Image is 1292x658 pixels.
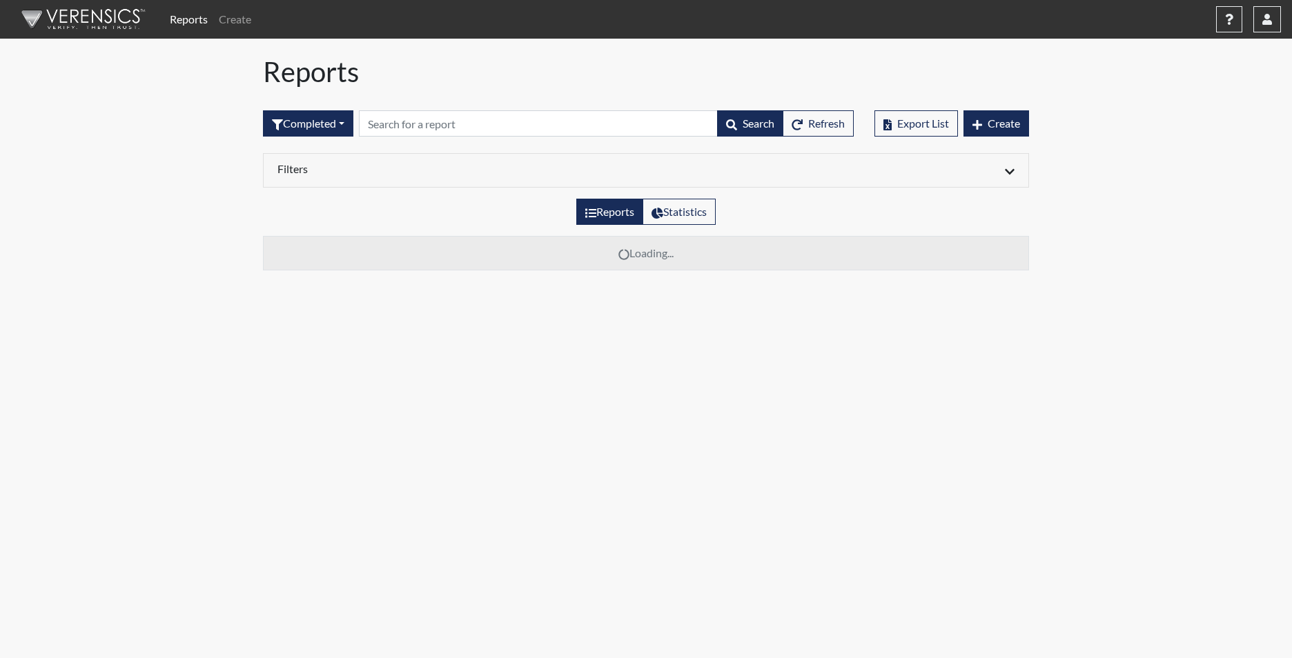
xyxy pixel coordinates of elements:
a: Reports [164,6,213,33]
button: Completed [263,110,353,137]
button: Export List [874,110,958,137]
h1: Reports [263,55,1029,88]
label: View statistics about completed interviews [643,199,716,225]
button: Search [717,110,783,137]
span: Refresh [808,117,845,130]
div: Filter by interview status [263,110,353,137]
td: Loading... [264,237,1029,270]
label: View the list of reports [576,199,643,225]
button: Refresh [783,110,854,137]
span: Create [988,117,1020,130]
h6: Filters [277,162,636,175]
input: Search by Registration ID, Interview Number, or Investigation Name. [359,110,718,137]
div: Click to expand/collapse filters [267,162,1025,179]
a: Create [213,6,257,33]
span: Export List [897,117,949,130]
span: Search [743,117,774,130]
button: Create [963,110,1029,137]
